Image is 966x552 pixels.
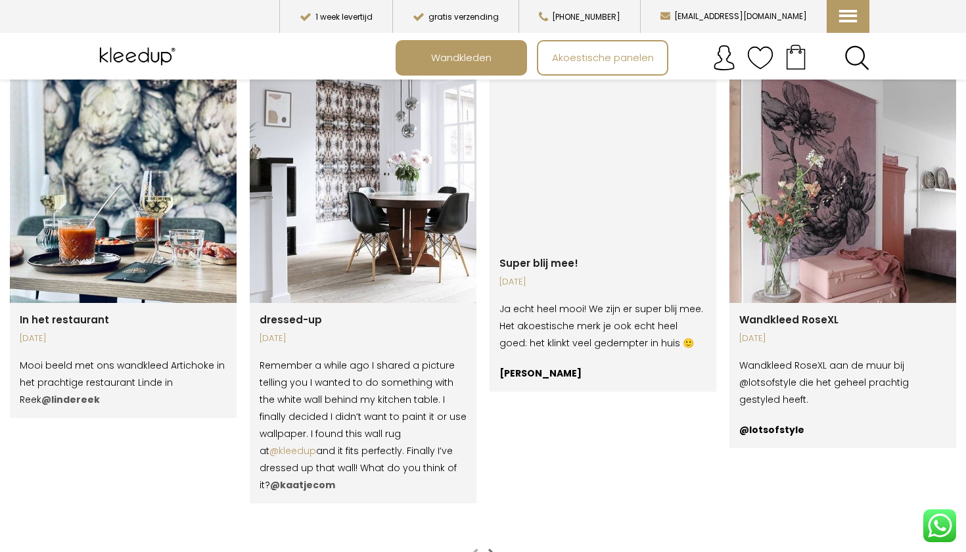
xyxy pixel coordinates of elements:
div: [DATE] [739,330,946,347]
a: Wandkleden [397,41,526,74]
div: [DATE] [20,330,227,347]
a: Wandkleed RoseXL [739,313,839,327]
span: Remember a while ago I shared a picture telling you I wanted to do something with the white wall ... [260,359,467,457]
span: and it fits perfectly. Finally I’ve dressed up that wall! What do you think of it? [260,444,457,492]
a: Search [844,45,869,70]
span: Wandkleden [424,45,499,70]
p: Mooi beeld met ons wandkleed Artichoke in het prachtige restaurant Linde in Reek [20,357,227,408]
a: Akoestische panelen [538,41,667,74]
span: Ja echt heel mooi! We zijn er super blij mee. Het akoestische merk je ook echt heel goed: het kli... [499,302,703,350]
div: [DATE] [499,273,706,290]
a: Super blij mee! [499,256,578,270]
strong: @lotsofstyle [739,423,804,436]
strong: [PERSON_NAME] [499,367,582,380]
p: Wandkleed RoseXL aan de muur bij @lotsofstyle die het geheel prachtig gestyled heeft. [739,357,946,408]
img: Kleedup [97,40,181,73]
a: @kleedup [269,444,316,457]
a: In het restaurant [20,313,109,327]
span: Akoestische panelen [545,45,661,70]
strong: @kaatjecom [270,478,335,492]
div: [DATE] [260,330,467,347]
nav: Main menu [396,40,879,76]
img: verlanglijstje.svg [747,45,773,71]
img: account.svg [711,45,737,71]
a: dressed-up [260,313,322,327]
span: @lindereek [41,393,100,406]
a: Your cart [773,40,818,73]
